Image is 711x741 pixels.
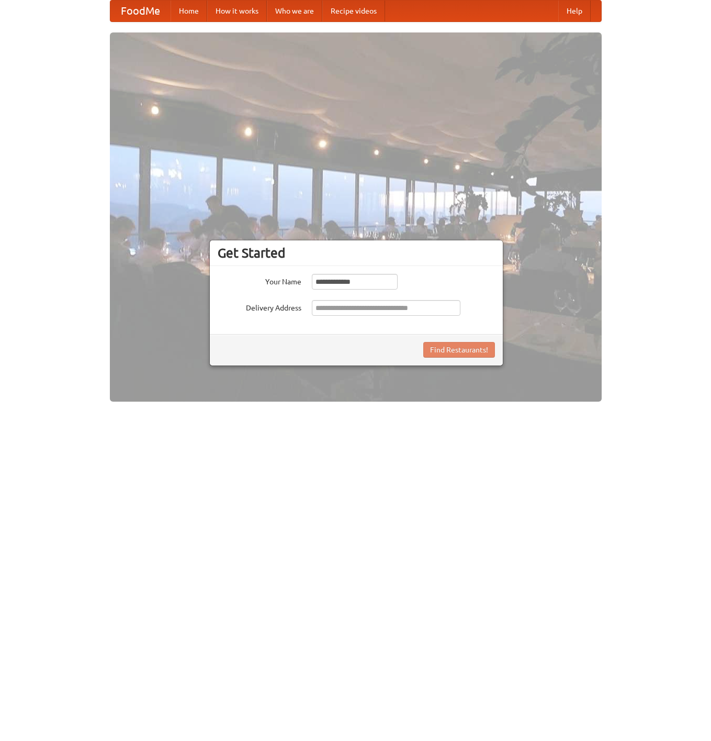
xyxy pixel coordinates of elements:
[218,245,495,261] h3: Get Started
[423,342,495,358] button: Find Restaurants!
[218,300,301,313] label: Delivery Address
[218,274,301,287] label: Your Name
[558,1,591,21] a: Help
[171,1,207,21] a: Home
[207,1,267,21] a: How it works
[322,1,385,21] a: Recipe videos
[267,1,322,21] a: Who we are
[110,1,171,21] a: FoodMe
